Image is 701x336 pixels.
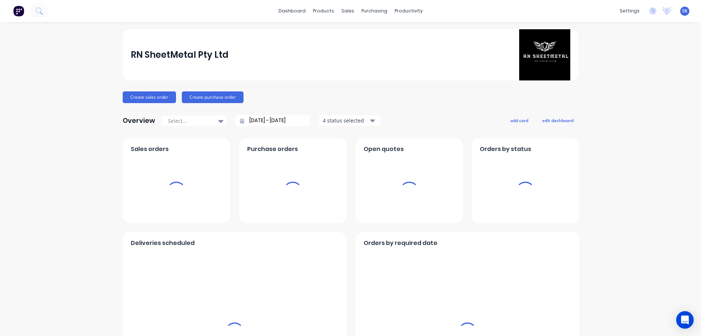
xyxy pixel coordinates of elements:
div: purchasing [358,5,391,16]
span: Orders by required date [364,239,437,248]
div: Open Intercom Messenger [676,311,694,329]
span: Open quotes [364,145,404,154]
div: products [309,5,338,16]
div: Overview [123,113,155,128]
div: sales [338,5,358,16]
span: Orders by status [480,145,531,154]
button: add card [506,116,533,125]
span: SK [682,8,687,14]
img: Factory [13,5,24,16]
span: Purchase orders [247,145,298,154]
div: productivity [391,5,426,16]
span: Sales orders [131,145,169,154]
span: Deliveries scheduled [131,239,195,248]
div: 4 status selected [323,117,369,124]
button: Create sales order [123,91,176,103]
button: 4 status selected [319,115,381,126]
a: dashboard [275,5,309,16]
div: settings [616,5,643,16]
button: Create purchase order [182,91,244,103]
img: RN SheetMetal Pty Ltd [519,29,570,80]
button: edit dashboard [537,116,578,125]
div: RN SheetMetal Pty Ltd [131,48,229,62]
